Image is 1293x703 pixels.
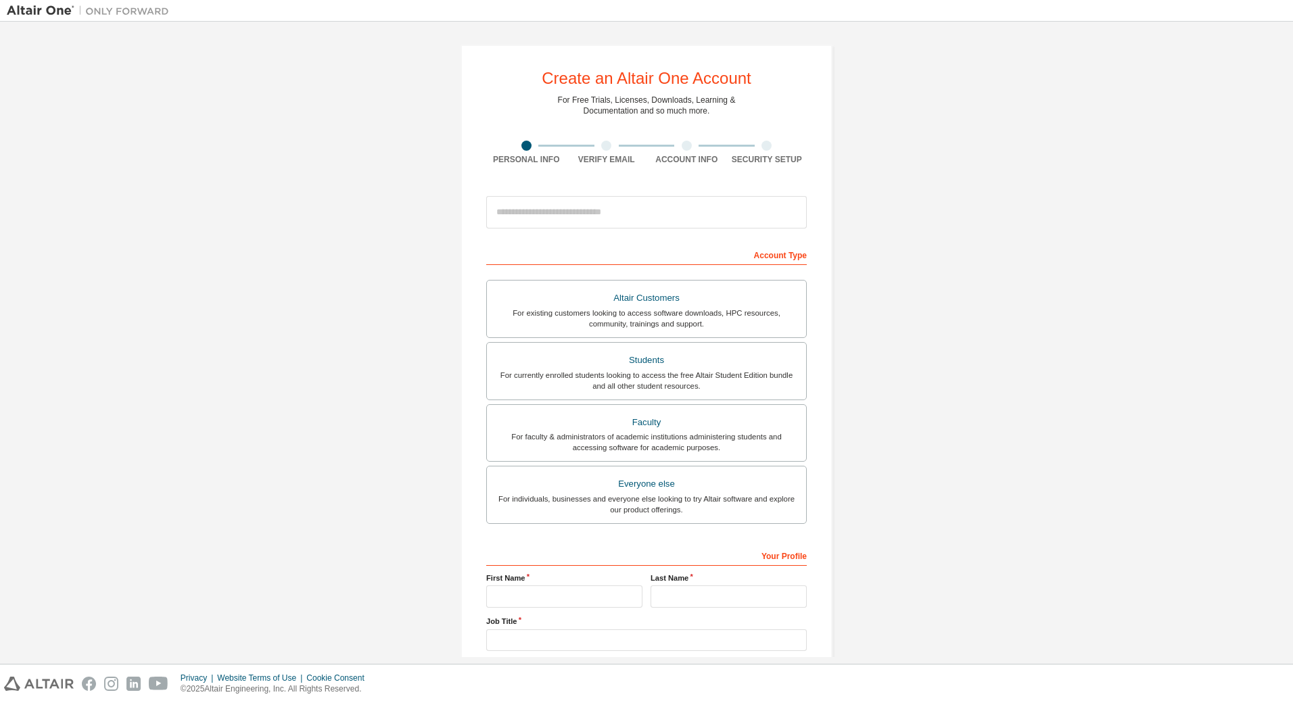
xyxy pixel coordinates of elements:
div: Account Type [486,243,807,265]
div: Account Info [646,154,727,165]
img: facebook.svg [82,677,96,691]
div: For faculty & administrators of academic institutions administering students and accessing softwa... [495,431,798,453]
div: Security Setup [727,154,807,165]
img: altair_logo.svg [4,677,74,691]
div: Everyone else [495,475,798,493]
p: © 2025 Altair Engineering, Inc. All Rights Reserved. [181,683,373,695]
div: Students [495,351,798,370]
div: Your Profile [486,544,807,566]
div: For Free Trials, Licenses, Downloads, Learning & Documentation and so much more. [558,95,736,116]
div: Altair Customers [495,289,798,308]
img: Altair One [7,4,176,18]
img: instagram.svg [104,677,118,691]
img: linkedin.svg [126,677,141,691]
img: youtube.svg [149,677,168,691]
div: Personal Info [486,154,567,165]
div: Faculty [495,413,798,432]
label: First Name [486,573,642,583]
div: For existing customers looking to access software downloads, HPC resources, community, trainings ... [495,308,798,329]
div: For individuals, businesses and everyone else looking to try Altair software and explore our prod... [495,493,798,515]
div: Cookie Consent [306,673,372,683]
div: For currently enrolled students looking to access the free Altair Student Edition bundle and all ... [495,370,798,391]
div: Website Terms of Use [217,673,306,683]
label: Last Name [651,573,807,583]
div: Create an Altair One Account [542,70,751,87]
div: Verify Email [567,154,647,165]
label: Job Title [486,616,807,627]
div: Privacy [181,673,217,683]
